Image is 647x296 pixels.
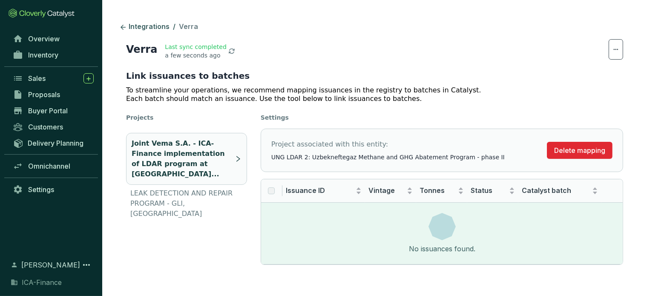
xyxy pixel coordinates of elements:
[286,186,354,195] span: Issuance ID
[179,22,198,31] span: Verra
[173,22,175,32] li: /
[9,71,98,86] a: Sales
[9,120,98,134] a: Customers
[28,34,60,43] span: Overview
[28,51,58,59] span: Inventory
[126,95,623,103] p: Each batch should match an issuance. Use the tool below to link issuances to batches.
[261,113,623,122] h4: Settings
[554,145,605,155] span: Delete mapping
[471,186,507,195] span: Status
[235,155,242,162] span: right
[9,103,98,118] a: Buyer Portal
[271,139,388,149] p: Project associated with this entity:
[28,139,83,147] span: Delivery Planning
[368,186,405,195] span: Vintage
[165,43,227,51] span: Last sync completed
[420,186,456,195] span: Tonnes
[416,179,467,203] th: Tonnes
[365,179,416,203] th: Vintage
[28,90,60,99] span: Proposals
[126,70,623,82] h3: Link issuances to batches
[9,87,98,102] a: Proposals
[28,123,63,131] span: Customers
[522,186,590,195] span: Catalyst batch
[547,142,612,159] button: Delete mapping
[22,277,62,287] span: ICA-Finance
[9,182,98,197] a: Settings
[409,244,475,254] div: No issuances found.
[28,74,46,83] span: Sales
[28,106,68,115] span: Buyer Portal
[126,86,623,95] p: To streamline your operations, we recommend mapping issuances in the registry to batches in Catal...
[282,179,365,203] th: Issuance ID
[9,159,98,173] a: Omnichannel
[126,113,247,122] h4: Projects
[9,32,98,46] a: Overview
[165,43,227,60] p: a few seconds ago
[21,260,80,270] span: [PERSON_NAME]
[118,22,171,32] a: Integrations
[126,133,247,185] li: Joint Vema S.A. - ICA-Finance implementation of LDAR program at Uzbekneftegaz upstream oil, natur...
[130,188,247,219] p: LEAK DETECTION AND REPAIR PROGRAM - GLI, [GEOGRAPHIC_DATA]
[467,179,518,203] th: Status
[28,162,70,170] span: Omnichannel
[271,153,505,161] span: UNG LDAR 2: Uzbekneftegaz Methane and GHG Abatement Program - phase II
[28,185,54,194] span: Settings
[9,48,98,62] a: Inventory
[518,179,601,203] th: Catalyst batch
[132,138,235,179] p: Joint Vema S.A. - ICA-Finance implementation of LDAR program at [GEOGRAPHIC_DATA]...
[126,43,157,56] h2: Verra
[9,136,98,150] a: Delivery Planning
